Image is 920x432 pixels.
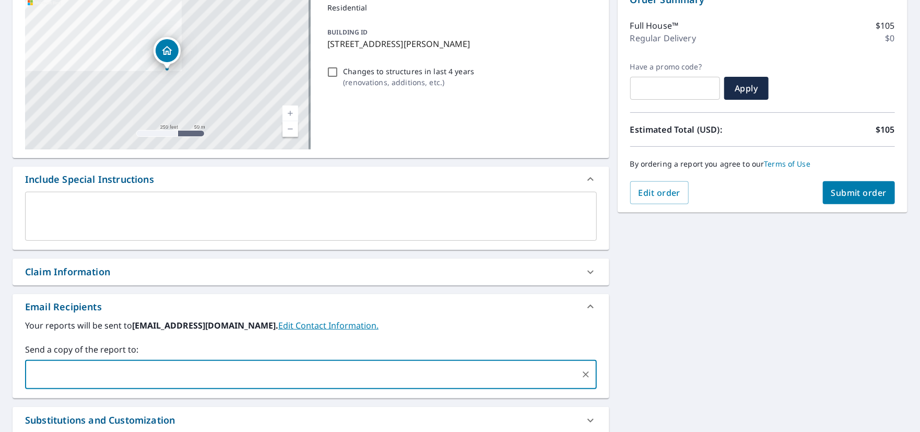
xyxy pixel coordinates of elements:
p: Changes to structures in last 4 years [343,66,474,77]
p: Regular Delivery [630,32,696,44]
p: Full House™ [630,19,679,32]
span: Apply [733,83,760,94]
p: Estimated Total (USD): [630,123,763,136]
div: Dropped pin, building 1, Residential property, 1309 Piedra Morada Dr Pacific Palisades, CA 90272 [154,37,181,69]
button: Submit order [823,181,895,204]
p: $105 [876,19,895,32]
button: Clear [579,367,593,382]
p: ( renovations, additions, etc. ) [343,77,474,88]
a: Terms of Use [764,159,811,169]
b: [EMAIL_ADDRESS][DOMAIN_NAME]. [132,320,278,331]
p: BUILDING ID [327,28,368,37]
div: Include Special Instructions [25,172,154,186]
p: Residential [327,2,592,13]
a: Current Level 17, Zoom In [282,106,298,121]
label: Have a promo code? [630,62,720,72]
p: $0 [886,32,895,44]
div: Email Recipients [13,294,609,319]
p: By ordering a report you agree to our [630,159,895,169]
button: Apply [724,77,769,100]
div: Claim Information [13,259,609,285]
a: Current Level 17, Zoom Out [282,121,298,137]
button: Edit order [630,181,689,204]
span: Submit order [831,187,887,199]
p: $105 [876,123,895,136]
p: [STREET_ADDRESS][PERSON_NAME] [327,38,592,50]
div: Email Recipients [25,300,102,314]
div: Claim Information [25,265,110,279]
div: Include Special Instructions [13,167,609,192]
label: Send a copy of the report to: [25,343,597,356]
label: Your reports will be sent to [25,319,597,332]
div: Substitutions and Customization [25,413,175,427]
span: Edit order [639,187,681,199]
a: EditContactInfo [278,320,379,331]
